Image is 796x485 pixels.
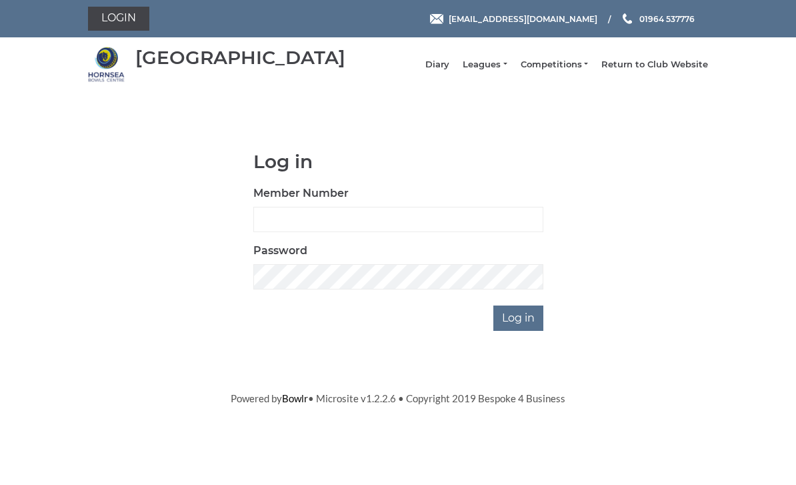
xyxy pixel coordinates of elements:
a: Leagues [463,59,507,71]
label: Password [253,243,307,259]
label: Member Number [253,185,349,201]
img: Email [430,14,443,24]
a: Diary [425,59,449,71]
input: Log in [493,306,543,331]
a: Login [88,7,149,31]
img: Phone us [623,13,632,24]
a: Return to Club Website [601,59,708,71]
span: [EMAIL_ADDRESS][DOMAIN_NAME] [449,13,597,23]
img: Hornsea Bowls Centre [88,46,125,83]
a: Bowlr [282,392,308,404]
span: Powered by • Microsite v1.2.2.6 • Copyright 2019 Bespoke 4 Business [231,392,565,404]
a: Email [EMAIL_ADDRESS][DOMAIN_NAME] [430,13,597,25]
a: Phone us 01964 537776 [621,13,695,25]
h1: Log in [253,151,543,172]
div: [GEOGRAPHIC_DATA] [135,47,345,68]
a: Competitions [521,59,588,71]
span: 01964 537776 [639,13,695,23]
